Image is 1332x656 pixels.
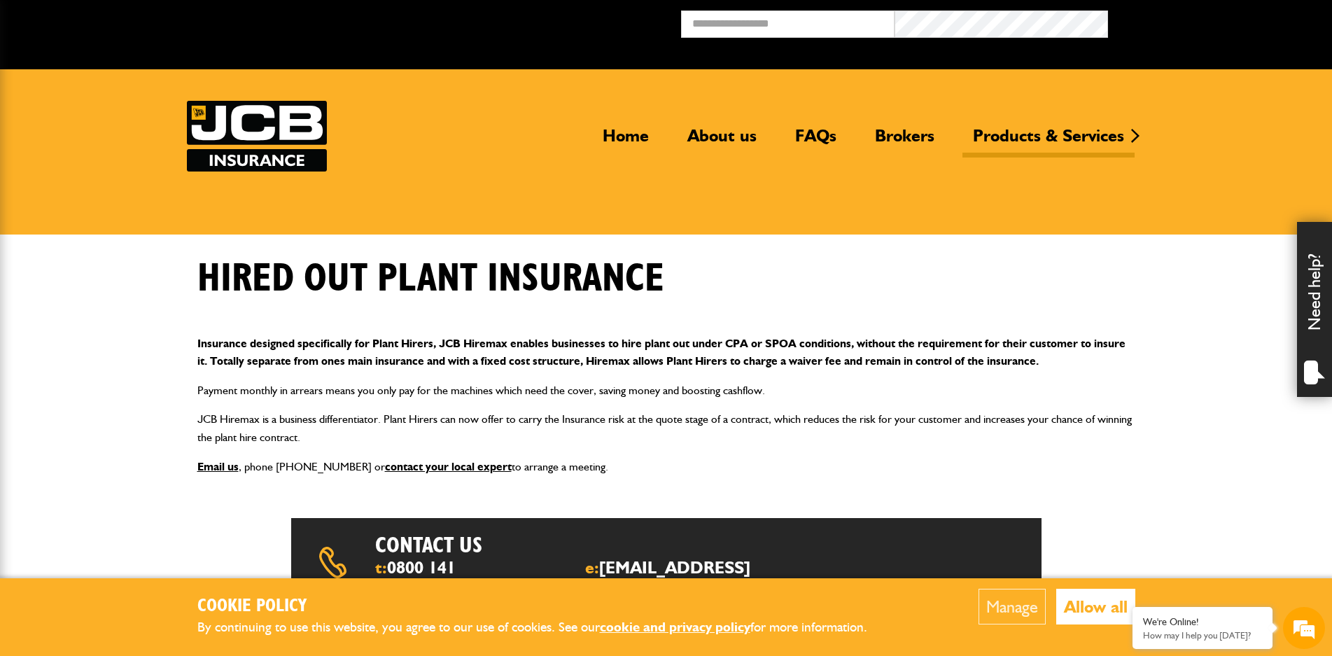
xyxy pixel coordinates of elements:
[1297,222,1332,397] div: Need help?
[864,125,945,158] a: Brokers
[1143,616,1262,628] div: We're Online!
[592,125,659,158] a: Home
[375,532,703,559] h2: Contact us
[197,335,1135,370] p: Insurance designed specifically for Plant Hirers, JCB Hiremax enables businesses to hire plant ou...
[197,596,890,617] h2: Cookie Policy
[1108,11,1322,32] button: Broker Login
[197,382,1135,400] p: Payment monthly in arrears means you only pay for the machines which need the cover, saving money...
[197,458,1135,476] p: , phone [PHONE_NUMBER] or to arrange a meeting.
[187,101,327,172] img: JCB Insurance Services logo
[677,125,767,158] a: About us
[375,559,468,593] span: t:
[1143,630,1262,641] p: How may I help you today?
[197,460,239,473] a: Email us
[187,101,327,172] a: JCB Insurance Services
[197,410,1135,446] p: JCB Hiremax is a business differentiator. Plant Hirers can now offer to carry the Insurance risk ...
[585,557,750,594] a: [EMAIL_ADDRESS][DOMAIN_NAME]
[785,125,847,158] a: FAQs
[962,125,1135,158] a: Products & Services
[375,557,456,594] a: 0800 141 2877
[979,589,1046,624] button: Manage
[600,619,750,635] a: cookie and privacy policy
[585,559,820,593] span: e:
[197,617,890,638] p: By continuing to use this website, you agree to our use of cookies. See our for more information.
[197,256,664,302] h1: Hired out plant insurance
[1056,589,1135,624] button: Allow all
[385,460,512,473] a: contact your local expert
